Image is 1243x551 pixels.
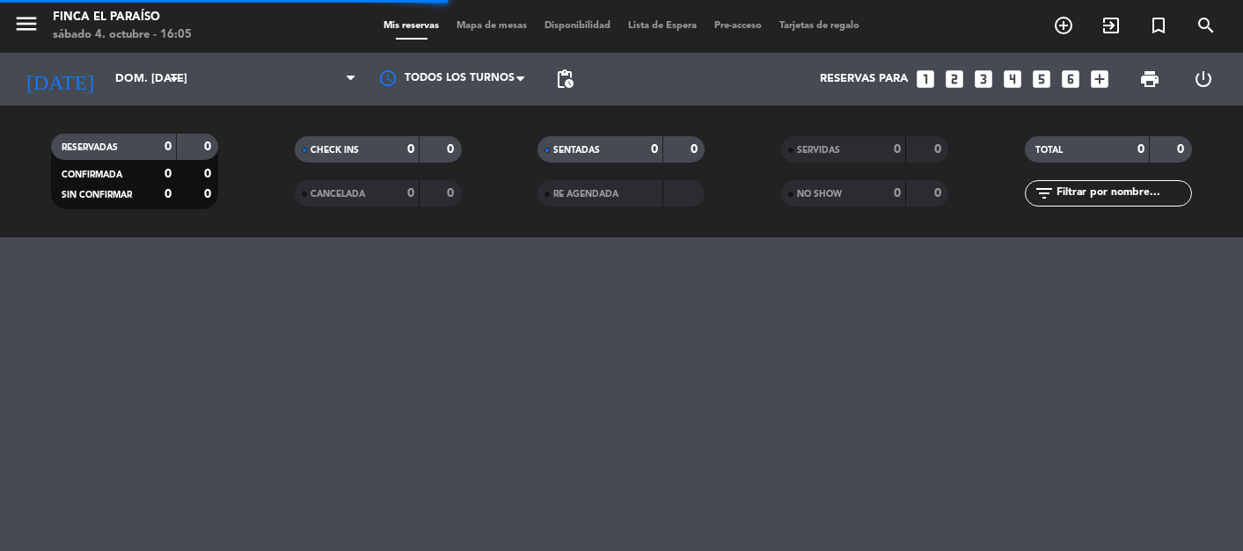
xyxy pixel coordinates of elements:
[1055,184,1191,203] input: Filtrar por nombre...
[53,9,192,26] div: Finca El Paraíso
[1195,15,1217,36] i: search
[1053,15,1074,36] i: add_circle_outline
[1148,15,1169,36] i: turned_in_not
[820,72,908,86] span: Reservas para
[553,190,618,199] span: RE AGENDADA
[448,21,536,31] span: Mapa de mesas
[1177,143,1188,156] strong: 0
[553,146,600,155] span: SENTADAS
[706,21,771,31] span: Pre-acceso
[204,168,215,180] strong: 0
[13,11,40,37] i: menu
[894,143,901,156] strong: 0
[1001,68,1024,91] i: looks_4
[651,143,658,156] strong: 0
[62,191,132,199] span: SIN CONFIRMAR
[311,146,359,155] span: CHECK INS
[1176,53,1230,105] div: LOG OUT
[447,187,457,199] strong: 0
[619,21,706,31] span: Lista de Espera
[914,68,937,91] i: looks_one
[53,26,192,44] div: sábado 4. octubre - 16:05
[934,143,945,156] strong: 0
[934,187,945,199] strong: 0
[407,187,414,199] strong: 0
[1139,69,1160,90] span: print
[943,68,966,91] i: looks_two
[13,60,106,98] i: [DATE]
[536,21,619,31] span: Disponibilidad
[894,187,901,199] strong: 0
[1035,146,1063,155] span: TOTAL
[1088,68,1111,91] i: add_box
[1193,69,1214,90] i: power_settings_new
[311,190,365,199] span: CANCELADA
[62,143,118,152] span: RESERVADAS
[554,69,575,90] span: pending_actions
[1030,68,1053,91] i: looks_5
[165,168,172,180] strong: 0
[1059,68,1082,91] i: looks_6
[1100,15,1122,36] i: exit_to_app
[771,21,868,31] span: Tarjetas de regalo
[1034,183,1055,204] i: filter_list
[204,188,215,200] strong: 0
[165,188,172,200] strong: 0
[691,143,701,156] strong: 0
[165,141,172,153] strong: 0
[1137,143,1144,156] strong: 0
[797,190,842,199] span: NO SHOW
[407,143,414,156] strong: 0
[375,21,448,31] span: Mis reservas
[13,11,40,43] button: menu
[164,69,185,90] i: arrow_drop_down
[972,68,995,91] i: looks_3
[447,143,457,156] strong: 0
[62,170,122,179] span: CONFIRMADA
[204,141,215,153] strong: 0
[797,146,840,155] span: SERVIDAS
